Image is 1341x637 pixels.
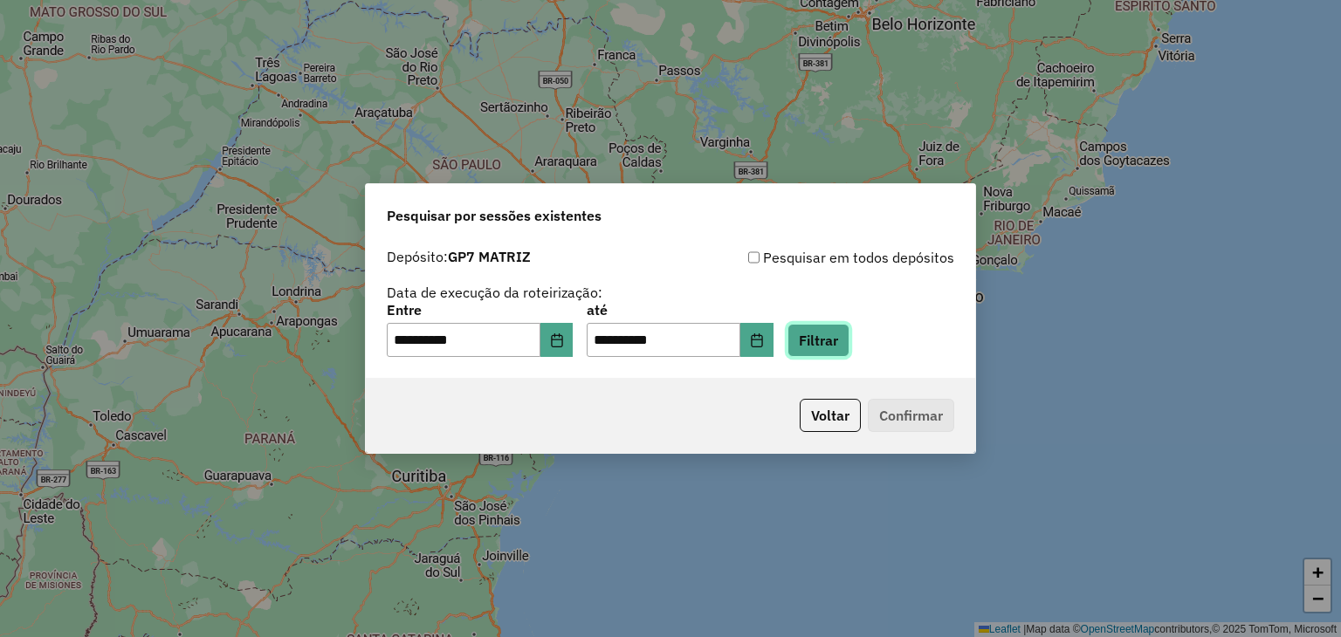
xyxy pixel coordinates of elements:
[740,323,774,358] button: Choose Date
[387,282,602,303] label: Data de execução da roteirização:
[387,299,573,320] label: Entre
[800,399,861,432] button: Voltar
[587,299,773,320] label: até
[387,205,602,226] span: Pesquisar por sessões existentes
[787,324,849,357] button: Filtrar
[670,247,954,268] div: Pesquisar em todos depósitos
[540,323,574,358] button: Choose Date
[387,246,531,267] label: Depósito:
[448,248,531,265] strong: GP7 MATRIZ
